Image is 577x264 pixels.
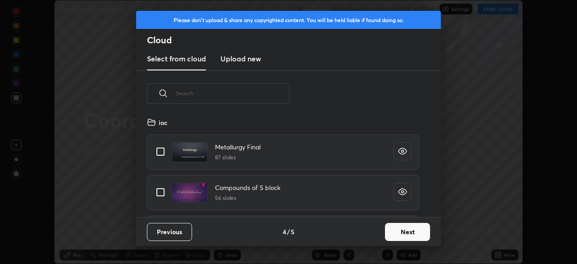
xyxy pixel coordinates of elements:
h3: Upload new [220,53,261,64]
button: Previous [147,223,192,241]
img: 1672088529TJWOF4.pdf [172,142,208,162]
img: 16730483905PHEGZ.pdf [172,183,208,203]
h4: / [287,227,290,236]
input: Search [176,74,289,112]
h4: Metallurgy Final [215,142,261,152]
h4: 5 [291,227,294,236]
button: Next [385,223,430,241]
h4: 4 [283,227,286,236]
h2: Cloud [147,34,441,46]
div: Please don't upload & share any copyrighted content. You will be held liable if found doing so. [136,11,441,29]
h3: Select from cloud [147,53,206,64]
div: grid [136,114,430,217]
h4: ioc [159,118,167,127]
h5: 87 slides [215,153,261,162]
h5: 56 slides [215,194,280,202]
h4: Compounds of S block [215,183,280,192]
